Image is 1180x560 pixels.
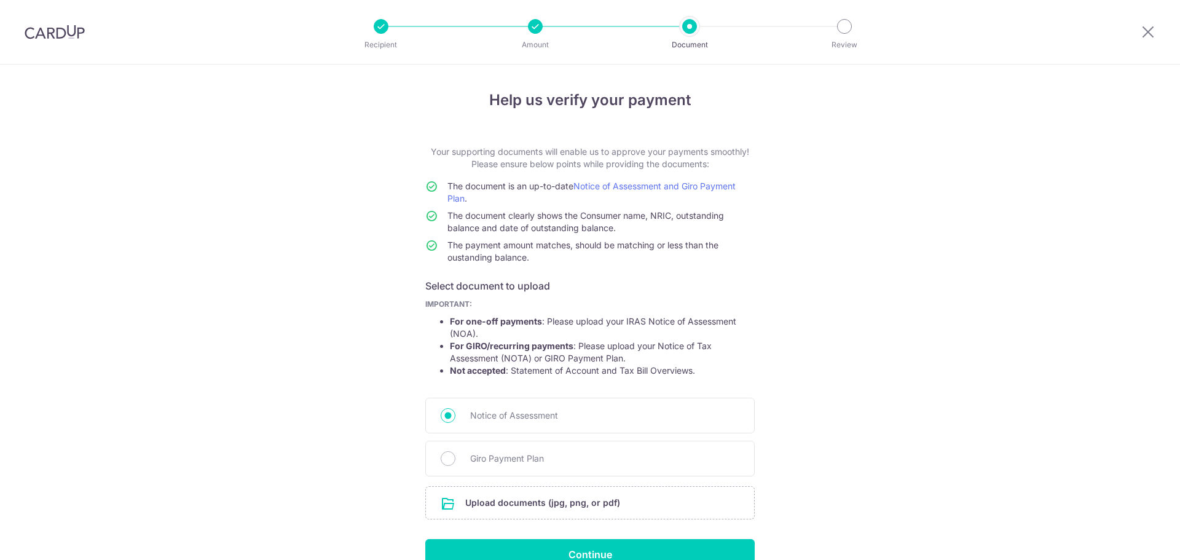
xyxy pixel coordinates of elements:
[450,341,573,351] strong: For GIRO/recurring payments
[336,39,427,51] p: Recipient
[447,210,724,233] span: The document clearly shows the Consumer name, NRIC, outstanding balance and date of outstanding b...
[450,315,755,340] li: : Please upload your IRAS Notice of Assessment (NOA).
[25,25,85,39] img: CardUp
[450,316,542,326] strong: For one-off payments
[450,365,506,376] strong: Not accepted
[799,39,890,51] p: Review
[425,278,755,293] h6: Select document to upload
[447,181,736,203] a: Notice of Assessment and Giro Payment Plan
[447,181,736,203] span: The document is an up-to-date .
[490,39,581,51] p: Amount
[425,89,755,111] h4: Help us verify your payment
[470,451,739,466] span: Giro Payment Plan
[470,408,739,423] span: Notice of Assessment
[425,486,755,519] div: Upload documents (jpg, png, or pdf)
[644,39,735,51] p: Document
[425,299,472,309] b: IMPORTANT:
[425,146,755,170] p: Your supporting documents will enable us to approve your payments smoothly! Please ensure below p...
[450,340,755,365] li: : Please upload your Notice of Tax Assessment (NOTA) or GIRO Payment Plan.
[450,365,755,377] li: : Statement of Account and Tax Bill Overviews.
[447,240,718,262] span: The payment amount matches, should be matching or less than the oustanding balance.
